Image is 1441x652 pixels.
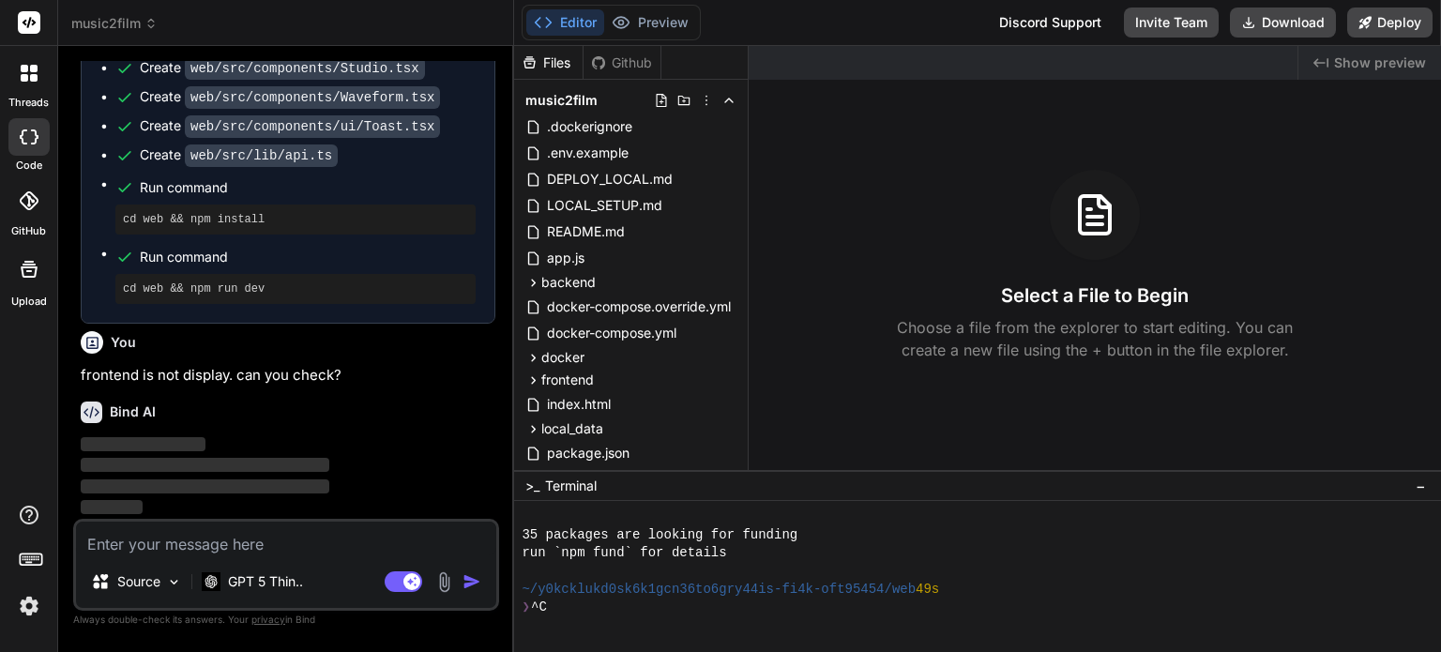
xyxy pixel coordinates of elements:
span: 35 packages are looking for funding [522,526,797,544]
span: .dockerignore [545,115,634,138]
img: settings [13,590,45,622]
button: Download [1230,8,1336,38]
span: Run command [140,248,476,266]
button: Deploy [1347,8,1433,38]
button: Invite Team [1124,8,1219,38]
span: − [1416,477,1426,495]
span: Terminal [545,477,597,495]
h6: You [111,333,136,352]
span: run `npm fund` for details [522,544,726,562]
code: web/src/lib/api.ts [185,144,338,167]
pre: cd web && npm run dev [123,281,468,296]
div: Create [140,87,440,107]
label: Upload [11,294,47,310]
span: privacy [251,614,285,625]
span: ‌ [81,500,143,514]
img: GPT 5 Thinking High [202,572,220,590]
code: web/src/components/Waveform.tsx [185,86,440,109]
pre: cd web && npm install [123,212,468,227]
span: LOCAL_SETUP.md [545,194,664,217]
span: index.html [545,393,613,416]
div: Create [140,116,440,136]
span: music2film [525,91,598,110]
code: web/src/components/ui/Toast.tsx [185,115,440,138]
div: Files [514,53,583,72]
p: Always double-check its answers. Your in Bind [73,611,499,629]
span: docker [541,348,584,367]
p: Choose a file from the explorer to start editing. You can create a new file using the + button in... [885,316,1305,361]
h6: Bind AI [110,402,156,421]
code: web/src/components/Studio.tsx [185,57,425,80]
p: Source [117,572,160,591]
span: 49s [916,581,939,599]
span: frontend [541,371,594,389]
button: Preview [604,9,696,36]
span: app.js [545,247,586,269]
span: music2film [71,14,158,33]
span: README.md [545,220,627,243]
button: − [1412,471,1430,501]
div: Create [140,58,425,78]
label: threads [8,95,49,111]
span: ~/y0kcklukd0sk6k1gcn36to6gry44is-fi4k-oft95454/web [522,581,916,599]
span: ‌ [81,458,329,472]
span: ‌ [81,479,329,493]
span: Show preview [1334,53,1426,72]
span: .env.example [545,142,630,164]
span: package.json [545,442,631,464]
span: docker-compose.yml [545,322,678,344]
span: DEPLOY_LOCAL.md [545,168,675,190]
label: GitHub [11,223,46,239]
img: Pick Models [166,574,182,590]
p: frontend is not display. can you check? [81,365,495,387]
span: web [541,468,568,487]
span: >_ [525,477,539,495]
button: Editor [526,9,604,36]
label: code [16,158,42,174]
span: ‌ [81,437,205,451]
div: Github [584,53,660,72]
span: Run command [140,178,476,197]
span: ^C [531,599,547,616]
p: GPT 5 Thin.. [228,572,303,591]
span: docker-compose.override.yml [545,296,733,318]
span: local_data [541,419,603,438]
div: Discord Support [988,8,1113,38]
span: ❯ [522,599,531,616]
div: Create [140,145,338,165]
h3: Select a File to Begin [1001,282,1189,309]
img: icon [463,572,481,591]
span: backend [541,273,596,292]
img: attachment [433,571,455,593]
